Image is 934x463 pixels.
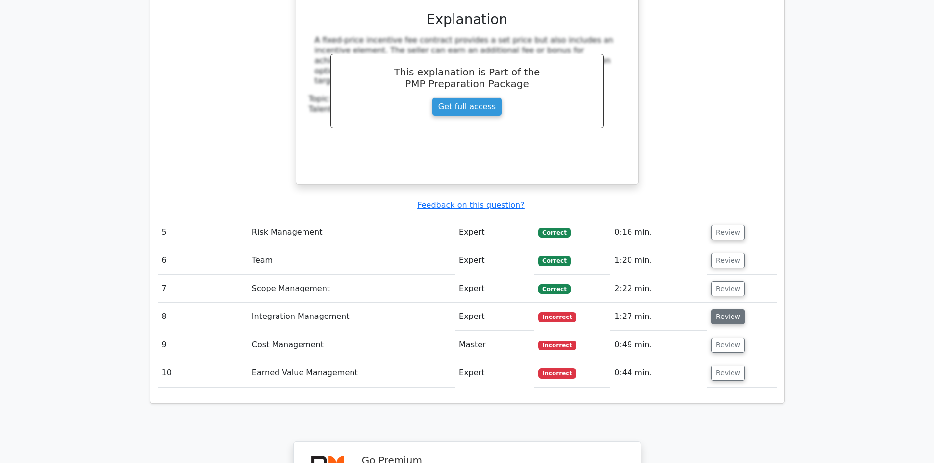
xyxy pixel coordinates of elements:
[610,246,707,274] td: 1:20 min.
[610,359,707,387] td: 0:44 min.
[248,359,455,387] td: Earned Value Management
[455,219,534,246] td: Expert
[417,200,524,210] a: Feedback on this question?
[610,331,707,359] td: 0:49 min.
[538,256,570,266] span: Correct
[248,246,455,274] td: Team
[711,309,745,324] button: Review
[610,219,707,246] td: 0:16 min.
[158,219,248,246] td: 5
[158,246,248,274] td: 6
[315,11,620,28] h3: Explanation
[610,275,707,303] td: 2:22 min.
[610,303,707,331] td: 1:27 min.
[432,97,502,116] a: Get full access
[455,246,534,274] td: Expert
[248,219,455,246] td: Risk Management
[538,284,570,294] span: Correct
[158,275,248,303] td: 7
[158,331,248,359] td: 9
[711,366,745,381] button: Review
[248,275,455,303] td: Scope Management
[538,312,576,322] span: Incorrect
[711,281,745,296] button: Review
[248,331,455,359] td: Cost Management
[158,359,248,387] td: 10
[158,303,248,331] td: 8
[538,341,576,350] span: Incorrect
[711,225,745,240] button: Review
[455,359,534,387] td: Expert
[711,338,745,353] button: Review
[309,94,626,115] div: Talent Triangle:
[455,275,534,303] td: Expert
[315,35,620,86] div: A fixed-price incentive fee contract provides a set price but also includes an incentive element....
[538,228,570,238] span: Correct
[309,94,626,104] div: Topic:
[455,331,534,359] td: Master
[538,368,576,378] span: Incorrect
[711,253,745,268] button: Review
[248,303,455,331] td: Integration Management
[455,303,534,331] td: Expert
